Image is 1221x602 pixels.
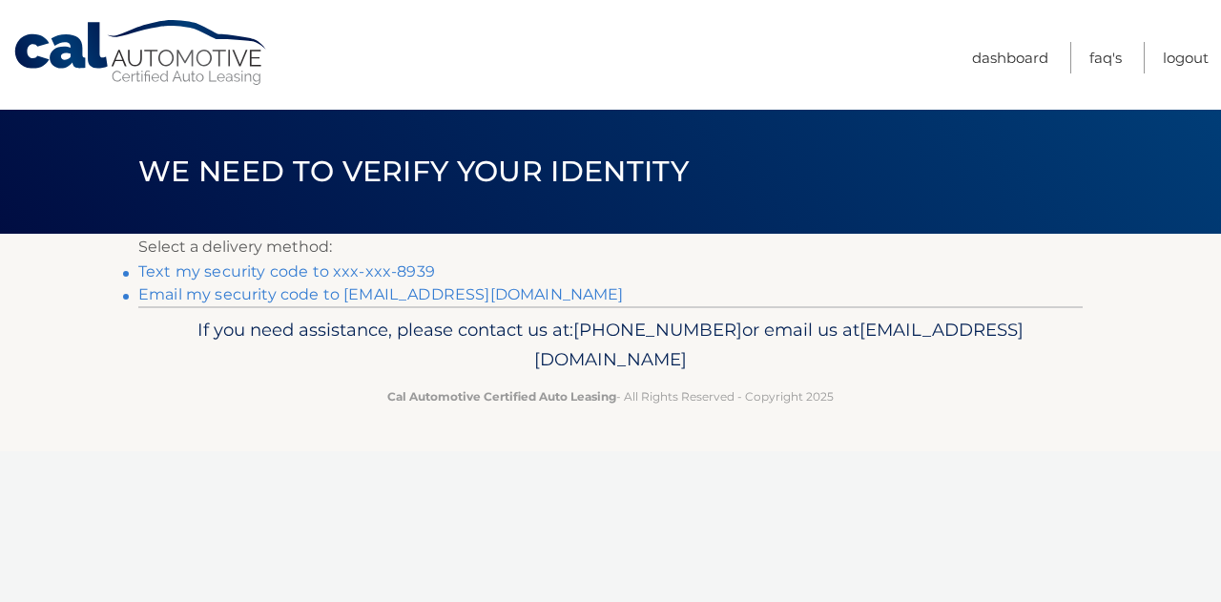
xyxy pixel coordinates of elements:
[138,285,624,303] a: Email my security code to [EMAIL_ADDRESS][DOMAIN_NAME]
[138,262,435,280] a: Text my security code to xxx-xxx-8939
[151,386,1070,406] p: - All Rights Reserved - Copyright 2025
[138,154,689,189] span: We need to verify your identity
[151,315,1070,376] p: If you need assistance, please contact us at: or email us at
[12,19,270,87] a: Cal Automotive
[1163,42,1209,73] a: Logout
[972,42,1048,73] a: Dashboard
[1089,42,1122,73] a: FAQ's
[387,389,616,404] strong: Cal Automotive Certified Auto Leasing
[573,319,742,341] span: [PHONE_NUMBER]
[138,234,1083,260] p: Select a delivery method:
